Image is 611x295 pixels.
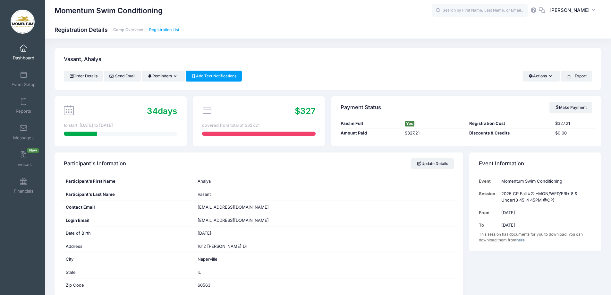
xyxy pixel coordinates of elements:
[479,219,498,231] td: To
[55,26,179,33] h1: Registration Details
[552,130,595,136] div: $0.00
[198,230,211,236] span: [DATE]
[498,175,592,187] td: Momentum Swim Conditioning
[149,28,179,32] a: Registration List
[8,148,39,170] a: InvoicesNew
[61,240,193,253] div: Address
[479,231,592,243] div: This session has documents for you to download. You can download them from
[198,270,201,275] span: IL
[14,188,33,194] span: Financials
[202,122,315,129] div: covered from total of $327.21
[64,50,101,69] h4: Vasant, Ahalya
[198,256,217,262] span: Naperville
[549,7,590,14] span: [PERSON_NAME]
[549,102,592,113] a: Make Payment
[12,82,36,87] span: Event Setup
[61,279,193,292] div: Zip Code
[61,201,193,214] div: Contact Email
[402,130,466,136] div: $327.21
[8,41,39,64] a: Dashboard
[11,10,35,34] img: Momentum Swim Conditioning
[545,3,601,18] button: [PERSON_NAME]
[198,178,211,184] span: Ahalya
[432,4,528,17] input: Search by First Name, Last Name, or Email...
[198,192,211,197] span: Vasant
[405,121,414,126] span: Yes
[466,120,552,127] div: Registration Cost
[55,3,163,18] h1: Momentum Swim Conditioning
[13,135,34,141] span: Messages
[61,266,193,279] div: State
[186,71,242,82] a: Add Text Notifications
[147,106,158,116] span: 34
[61,253,193,266] div: City
[198,217,278,224] span: [EMAIL_ADDRESS][DOMAIN_NAME]
[104,71,141,82] a: Send Email
[147,105,177,117] div: days
[142,71,184,82] button: Reminders
[8,121,39,143] a: Messages
[479,155,524,173] h4: Event Information
[411,158,454,169] a: Update Details
[479,187,498,206] td: Session
[61,214,193,227] div: Login Email
[13,55,34,61] span: Dashboard
[516,238,525,242] a: here
[498,219,592,231] td: [DATE]
[8,174,39,197] a: Financials
[479,206,498,219] td: From
[523,71,560,82] button: Actions
[552,120,595,127] div: $327.21
[561,71,592,82] button: Export
[341,98,381,117] h4: Payment Status
[8,68,39,90] a: Event Setup
[15,162,32,167] span: Invoices
[295,106,316,116] span: $327
[479,175,498,187] td: Event
[61,175,193,188] div: Participant's First Name
[498,206,592,219] td: [DATE]
[113,28,143,32] a: Camp Overview
[64,155,126,173] h4: Participant's Information
[64,122,177,129] div: to start. [DATE] to [DATE]
[61,188,193,201] div: Participant's Last Name
[337,120,402,127] div: Paid in Full
[337,130,402,136] div: Amount Paid
[198,282,210,288] span: 60563
[16,108,31,114] span: Reports
[498,187,592,206] td: 2025 CP Fall #2: *MON/WED/FRI* 8 & Under(3:45-4:45PM @CP)
[61,227,193,240] div: Date of Birth
[466,130,552,136] div: Discounts & Credits
[27,148,39,153] span: New
[198,204,269,210] span: [EMAIL_ADDRESS][DOMAIN_NAME]
[8,94,39,117] a: Reports
[64,71,103,82] a: Order Details
[198,244,247,249] span: 1612 [PERSON_NAME] Dr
